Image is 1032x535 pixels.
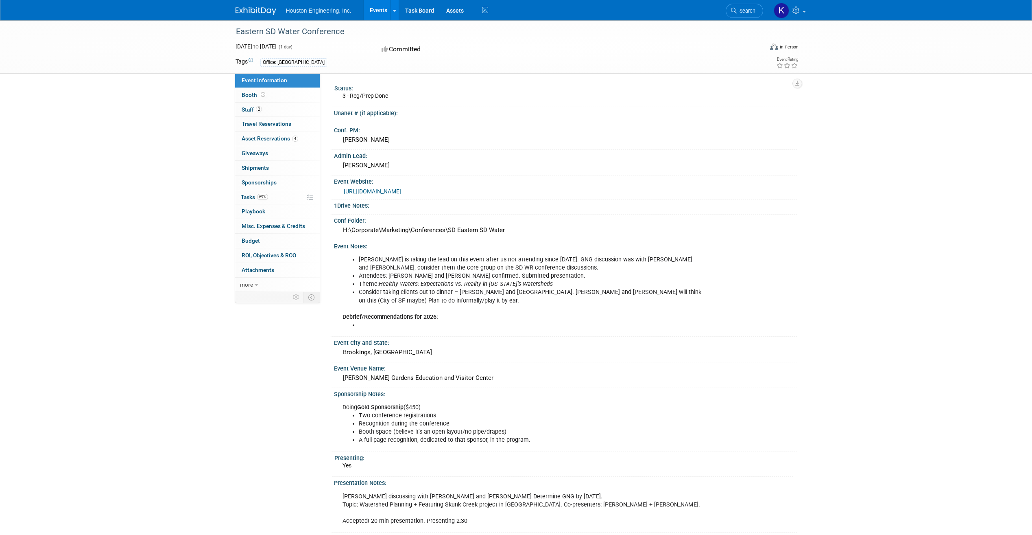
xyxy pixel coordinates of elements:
[235,103,320,117] a: Staff2
[233,24,751,39] div: Eastern SD Water Conference
[235,219,320,233] a: Misc. Expenses & Credits
[257,194,268,200] span: 69%
[359,272,702,280] li: Attendees: [PERSON_NAME] and [PERSON_NAME] confirmed. Submitted presentation.
[235,263,320,277] a: Attachments
[737,8,755,14] span: Search
[236,43,277,50] span: [DATE] [DATE]
[235,73,320,88] a: Event Information
[334,362,797,373] div: Event Venue Name:
[242,223,305,229] span: Misc. Expenses & Credits
[240,281,253,288] span: more
[340,372,791,384] div: [PERSON_NAME] Gardens Education and Visitor Center
[334,337,797,347] div: Event City and State:
[242,150,268,156] span: Giveaways
[776,57,798,61] div: Event Rating
[726,4,763,18] a: Search
[235,175,320,190] a: Sponsorships
[235,204,320,219] a: Playbook
[235,248,320,263] a: ROI, Objectives & ROO
[242,92,267,98] span: Booth
[715,42,799,55] div: Event Format
[340,134,791,146] div: [PERSON_NAME]
[242,237,260,244] span: Budget
[235,117,320,131] a: Travel Reservations
[359,280,702,288] li: Theme:
[340,224,791,237] div: H:\Corporate\Marketing\Conferences\SD Eastern SD Water
[359,256,702,272] li: [PERSON_NAME] is taking the lead on this event after us not attending since [DATE]. GNG discussio...
[334,240,797,250] div: Event Notes:
[235,234,320,248] a: Budget
[334,82,793,92] div: Status:
[343,462,351,469] span: Yes
[379,281,553,287] i: Healthy Waters: Expectations vs. Reality in [US_STATE]’s Watersheds
[340,346,791,359] div: Brookings, [GEOGRAPHIC_DATA]
[774,3,789,18] img: Kyle Werning
[242,208,265,215] span: Playbook
[256,106,262,112] span: 2
[242,121,291,127] span: Travel Reservations
[242,267,274,273] span: Attachments
[343,92,388,99] span: 3 - Reg/Prep Done
[235,190,320,204] a: Tasks69%
[334,452,793,462] div: Presenting:
[359,412,702,420] li: Two conference registrations
[252,43,260,50] span: to
[286,7,351,14] span: Houston Engineering, Inc.
[236,7,276,15] img: ExhibitDay
[779,44,799,50] div: In-Person
[334,200,797,210] div: 1Drive Notes:
[242,252,296,259] span: ROI, Objectives & ROO
[235,278,320,292] a: more
[343,314,438,320] b: Debrief/Recommendations for 2026:
[242,179,277,186] span: Sponsorships
[334,175,797,186] div: Event Website:
[359,420,702,428] li: Recognition during the conference
[359,288,702,305] li: Consider taking clients out to dinner – [PERSON_NAME] and [GEOGRAPHIC_DATA]. [PERSON_NAME] and [P...
[344,188,401,195] a: [URL][DOMAIN_NAME]
[242,135,298,142] span: Asset Reservations
[242,164,269,171] span: Shipments
[334,477,797,487] div: Presentation Notes:
[357,404,404,411] b: Gold Sponsorship
[337,489,707,529] div: [PERSON_NAME] discussing with [PERSON_NAME] and [PERSON_NAME] Determine GNG by [DATE]. Topic: Wat...
[235,88,320,102] a: Booth
[334,150,797,160] div: Admin Lead:
[359,428,702,436] li: Booth space (believe it's an open layout/no pipe/drapes)
[278,44,292,50] span: (1 day)
[337,399,707,448] div: Doing ($450)
[334,124,797,134] div: Conf. PM:
[236,57,253,67] td: Tags
[334,107,797,117] div: Unanet # (if applicable):
[770,44,778,50] img: Format-Inperson.png
[334,388,797,398] div: Sponsorship Notes:
[359,436,702,444] li: A full-page recognition, dedicated to that sponsor, in the program.
[340,159,791,172] div: [PERSON_NAME]
[260,58,327,67] div: Office: [GEOGRAPHIC_DATA]
[334,215,797,225] div: Conf Folder:
[292,136,298,142] span: 4
[379,42,559,57] div: Committed
[235,161,320,175] a: Shipments
[242,106,262,113] span: Staff
[242,77,287,83] span: Event Information
[259,92,267,98] span: Booth not reserved yet
[235,146,320,160] a: Giveaways
[303,292,320,303] td: Toggle Event Tabs
[241,194,268,200] span: Tasks
[289,292,303,303] td: Personalize Event Tab Strip
[235,132,320,146] a: Asset Reservations4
